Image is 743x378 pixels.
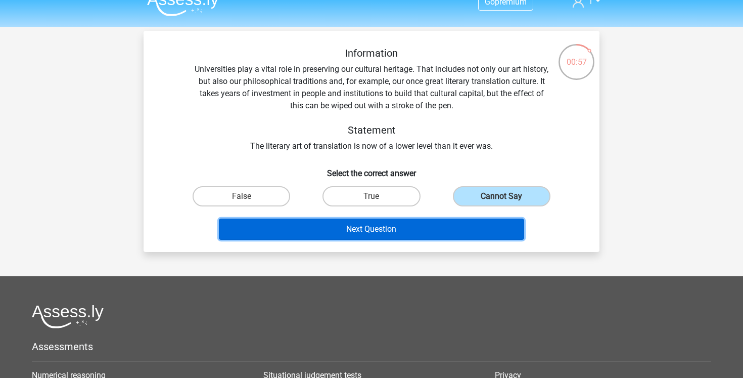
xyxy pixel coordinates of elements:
h5: Assessments [32,341,711,353]
label: Cannot Say [453,186,550,206]
label: False [193,186,290,206]
div: 00:57 [558,43,595,68]
h5: Statement [192,124,551,136]
img: Assessly logo [32,305,104,328]
h6: Select the correct answer [160,160,583,178]
h5: Information [192,47,551,59]
button: Next Question [219,219,525,240]
div: Universities play a vital role in preserving our cultural heritage. That includes not only our ar... [160,47,583,152]
label: True [322,186,420,206]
